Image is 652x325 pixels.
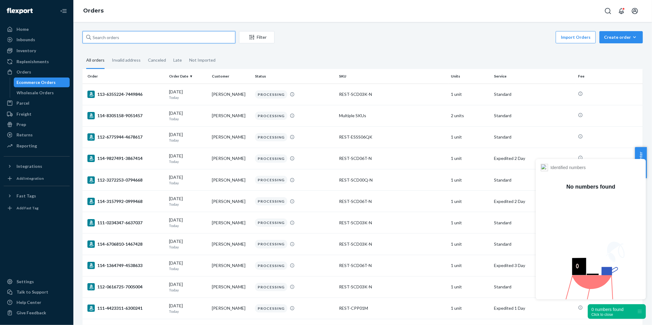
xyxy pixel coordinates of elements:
div: Customer [212,74,250,79]
td: 1 unit [449,233,492,255]
p: Standard [494,134,573,140]
td: [PERSON_NAME] [209,148,252,169]
div: Canceled [148,52,166,68]
div: Returns [17,132,33,138]
div: REST-SCD06T-N [339,198,446,204]
div: PROCESSING [255,197,287,205]
a: Inventory [4,46,70,56]
div: Inventory [17,48,36,54]
td: 1 unit [449,191,492,212]
div: REST-SCD06T-N [339,155,446,161]
td: [PERSON_NAME] [209,276,252,298]
div: PROCESSING [255,218,287,227]
div: REST-SCD00Q-N [339,177,446,183]
td: 1 unit [449,212,492,233]
div: PROCESSING [255,262,287,270]
div: 114-1364749-4538633 [87,262,164,269]
div: REST-SCD06T-N [339,262,446,269]
a: Home [4,24,70,34]
button: Open notifications [615,5,628,17]
a: Talk to Support [4,287,70,297]
button: Give Feedback [4,308,70,318]
div: PROCESSING [255,154,287,163]
div: Prep [17,121,26,128]
div: PROCESSING [255,240,287,248]
div: 114-6706810-1467428 [87,240,164,248]
td: 1 unit [449,126,492,148]
div: Home [17,26,29,32]
span: Help Center [635,147,647,178]
div: [DATE] [169,174,207,186]
a: Inbounds [4,35,70,45]
div: Inbounds [17,37,35,43]
p: Today [169,223,207,228]
div: [DATE] [169,153,207,164]
div: 113-6355224-7449846 [87,91,164,98]
p: Today [169,202,207,207]
button: Import Orders [556,31,596,43]
p: Standard [494,177,573,183]
div: [DATE] [169,281,207,293]
div: PROCESSING [255,304,287,312]
th: Order [83,69,167,84]
a: Replenishments [4,57,70,67]
div: Ecommerce Orders [17,79,56,85]
td: [PERSON_NAME] [209,255,252,276]
th: SKU [337,69,449,84]
div: REST-ESSS06QK [339,134,446,140]
div: PROCESSING [255,283,287,291]
div: Fast Tags [17,193,36,199]
a: Parcel [4,98,70,108]
p: Standard [494,284,573,290]
div: REST-SCD03K-N [339,220,446,226]
button: Filter [239,31,274,43]
div: [DATE] [169,196,207,207]
th: Order Date [167,69,210,84]
a: Add Integration [4,174,70,183]
p: Today [169,180,207,186]
img: Flexport logo [7,8,33,14]
div: Filter [239,34,274,40]
div: PROCESSING [255,133,287,141]
div: Reporting [17,143,37,149]
div: [DATE] [169,303,207,314]
p: Today [169,244,207,250]
p: Today [169,159,207,164]
div: REST-SCD03K-N [339,91,446,97]
div: PROCESSING [255,112,287,120]
div: 112-6775944-4678617 [87,133,164,141]
p: Today [169,266,207,271]
div: REST-SCD03K-N [339,241,446,247]
p: Standard [494,220,573,226]
a: Help Center [4,298,70,307]
div: 112-0616725-7005004 [87,283,164,291]
div: REST-CPP01M [339,305,446,311]
td: [PERSON_NAME] [209,298,252,319]
p: Standard [494,91,573,97]
div: Parcel [17,100,29,106]
div: Create order [604,34,638,40]
a: Orders [83,7,104,14]
div: Wholesale Orders [17,90,54,96]
div: Add Fast Tag [17,205,39,211]
th: Status [252,69,337,84]
td: [PERSON_NAME] [209,105,252,126]
div: Add Integration [17,176,44,181]
p: Today [169,309,207,314]
td: [PERSON_NAME] [209,169,252,191]
a: Prep [4,120,70,129]
div: Not Imported [189,52,215,68]
div: [DATE] [169,110,207,121]
button: Close Navigation [57,5,70,17]
td: 1 unit [449,276,492,298]
a: Reporting [4,141,70,151]
td: 2 units [449,105,492,126]
p: Expedited 3 Day [494,262,573,269]
div: [DATE] [169,238,207,250]
div: Help Center [17,299,41,305]
td: Multiple SKUs [337,105,449,126]
div: [DATE] [169,260,207,271]
div: 112-3272253-0794668 [87,176,164,184]
th: Units [449,69,492,84]
a: Wholesale Orders [14,88,70,98]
